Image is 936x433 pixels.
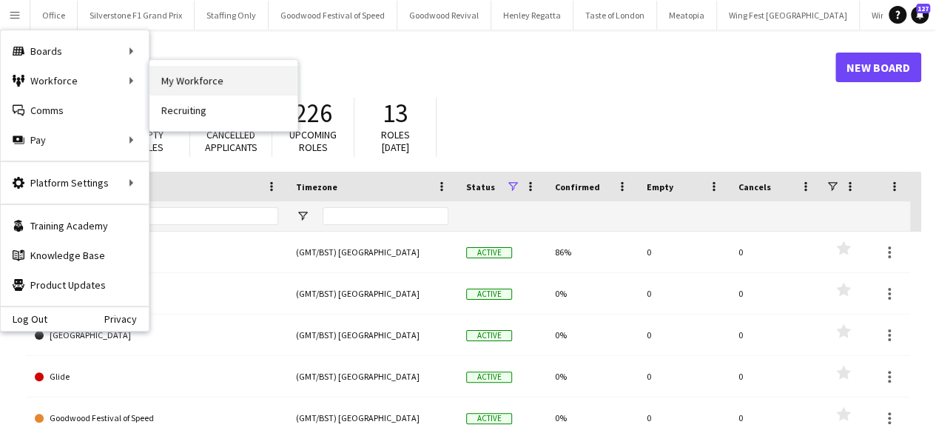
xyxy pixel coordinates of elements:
[546,356,638,397] div: 0%
[638,315,730,355] div: 0
[383,97,408,130] span: 13
[195,1,269,30] button: Staffing Only
[730,315,821,355] div: 0
[323,207,448,225] input: Timezone Filter Input
[269,1,397,30] button: Goodwood Festival of Speed
[289,128,337,154] span: Upcoming roles
[555,181,600,192] span: Confirmed
[1,241,149,270] a: Knowledge Base
[730,232,821,272] div: 0
[638,356,730,397] div: 0
[287,356,457,397] div: (GMT/BST) [GEOGRAPHIC_DATA]
[466,413,512,424] span: Active
[1,95,149,125] a: Comms
[287,273,457,314] div: (GMT/BST) [GEOGRAPHIC_DATA]
[730,356,821,397] div: 0
[30,1,78,30] button: Office
[1,270,149,300] a: Product Updates
[638,273,730,314] div: 0
[738,181,771,192] span: Cancels
[1,313,47,325] a: Log Out
[466,372,512,383] span: Active
[381,128,410,154] span: Roles [DATE]
[287,315,457,355] div: (GMT/BST) [GEOGRAPHIC_DATA]
[35,356,278,397] a: Glide
[205,128,257,154] span: Cancelled applicants
[717,1,860,30] button: Wing Fest [GEOGRAPHIC_DATA]
[638,232,730,272] div: 0
[287,232,457,272] div: (GMT/BST) [GEOGRAPHIC_DATA]
[397,1,491,30] button: Goodwood Revival
[546,232,638,272] div: 86%
[466,330,512,341] span: Active
[294,97,332,130] span: 226
[104,313,149,325] a: Privacy
[1,168,149,198] div: Platform Settings
[466,247,512,258] span: Active
[916,4,930,13] span: 127
[61,207,278,225] input: Board name Filter Input
[647,181,673,192] span: Empty
[466,289,512,300] span: Active
[546,273,638,314] div: 0%
[1,211,149,241] a: Training Academy
[1,66,149,95] div: Workforce
[35,232,278,273] a: Asset Work
[466,181,495,192] span: Status
[730,273,821,314] div: 0
[1,36,149,66] div: Boards
[491,1,573,30] button: Henley Regatta
[1,125,149,155] div: Pay
[296,181,337,192] span: Timezone
[78,1,195,30] button: Silverstone F1 Grand Prix
[296,209,309,223] button: Open Filter Menu
[573,1,657,30] button: Taste of London
[35,273,278,315] a: Big Feastival
[149,95,297,125] a: Recruiting
[546,315,638,355] div: 0%
[26,56,835,78] h1: Boards
[149,66,297,95] a: My Workforce
[657,1,717,30] button: Meatopia
[911,6,929,24] a: 127
[35,315,278,356] a: [GEOGRAPHIC_DATA]
[835,53,921,82] a: New Board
